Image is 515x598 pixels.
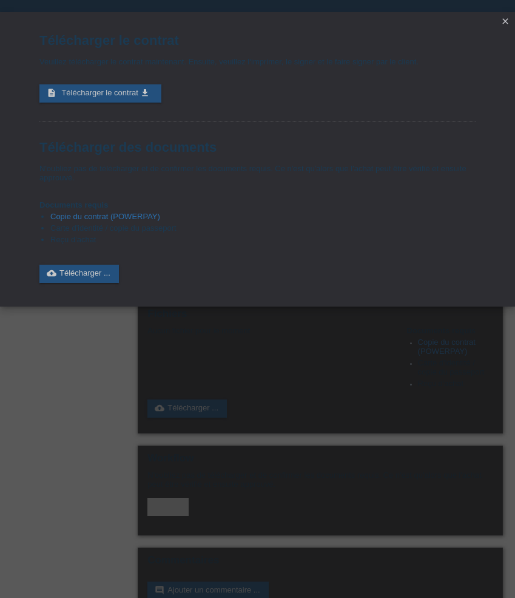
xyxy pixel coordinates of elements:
i: get_app [140,88,150,98]
h4: Documents requis [39,200,476,209]
a: close [497,15,513,29]
h1: Télécharger le contrat [39,33,476,48]
a: Copie du contrat (POWERPAY) [50,212,160,221]
li: Carte d'identité / copie du passeport [50,223,476,235]
a: cloud_uploadTélécharger ... [39,265,119,283]
h1: Télécharger des documents [39,140,476,155]
li: Reçu d'achat [50,235,476,246]
span: Télécharger le contrat [61,88,138,97]
i: close [500,16,510,26]
i: description [47,88,56,98]
p: N'oubliez pas de télécharger et de confirmer les documents requis. Ce n'est qu'alors que l'achat ... [39,164,476,182]
a: description Télécharger le contrat get_app [39,84,161,103]
i: cloud_upload [47,268,56,278]
p: Veuillez télécharger le contrat maintenant. Ensuite, veuillez l‘imprimer, le signer et le faire s... [39,57,476,66]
